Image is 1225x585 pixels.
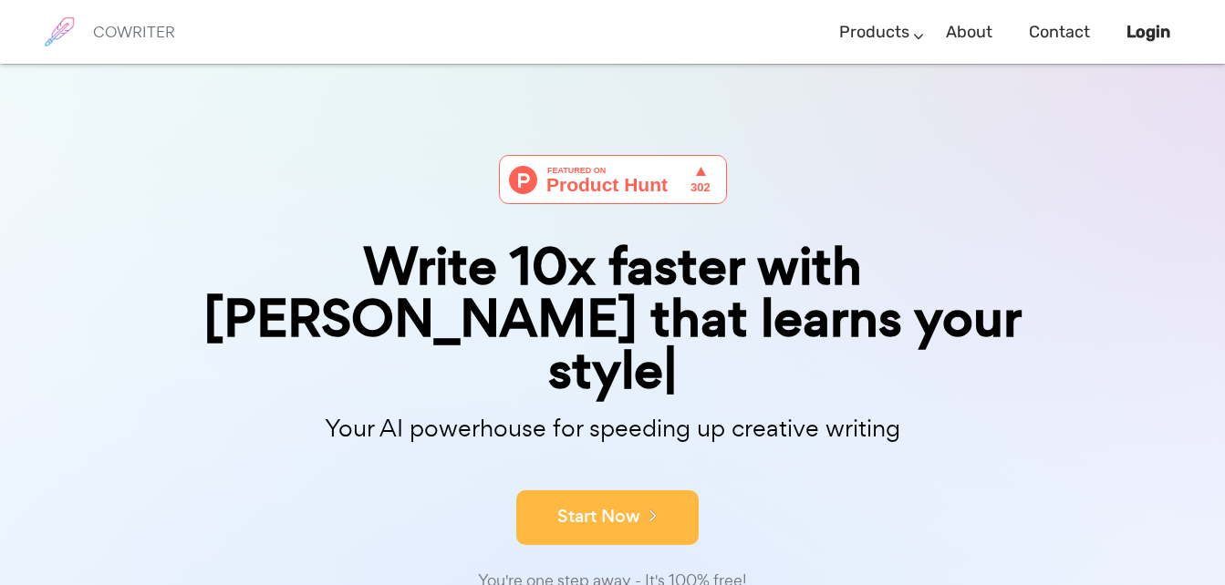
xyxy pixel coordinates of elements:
[1126,22,1170,42] b: Login
[93,24,175,40] h6: COWRITER
[1029,5,1090,59] a: Contact
[1126,5,1170,59] a: Login
[516,490,699,545] button: Start Now
[499,155,727,204] img: Cowriter - Your AI buddy for speeding up creative writing | Product Hunt
[946,5,992,59] a: About
[839,5,909,59] a: Products
[36,9,82,55] img: brand logo
[157,241,1069,397] div: Write 10x faster with [PERSON_NAME] that learns your style
[157,409,1069,448] p: Your AI powerhouse for speeding up creative writing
